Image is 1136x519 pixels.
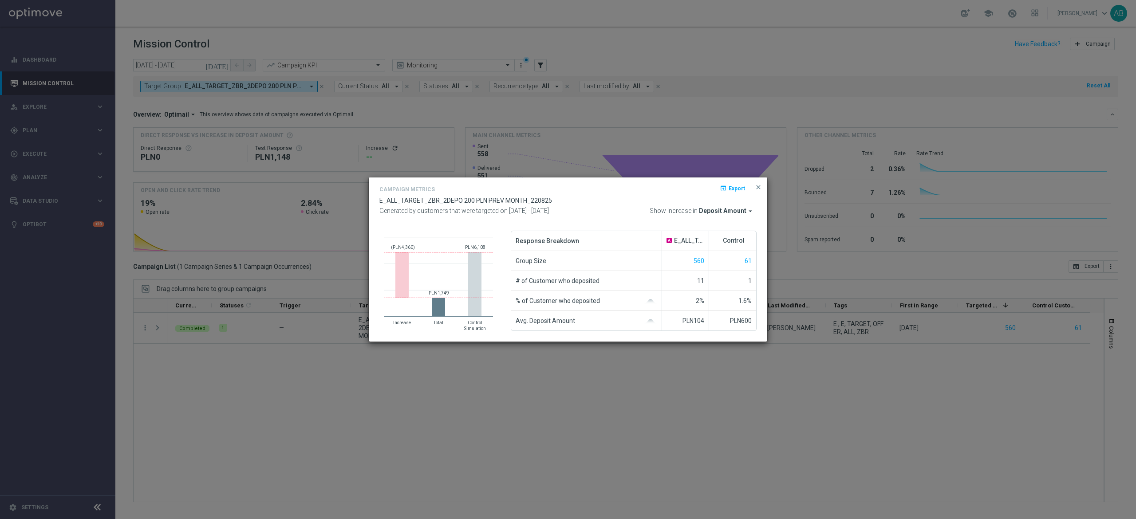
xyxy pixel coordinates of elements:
[465,245,485,250] text: PLN6,108
[464,320,486,331] text: Control Simulation
[644,319,657,323] img: gaussianGrey.svg
[516,251,546,271] span: Group Size
[516,291,600,311] span: % of Customer who deposited
[650,207,698,215] span: Show increase in
[697,277,704,284] span: 11
[699,207,746,215] span: Deposit Amount
[720,185,727,192] i: open_in_browser
[729,185,745,191] span: Export
[745,257,752,264] span: Show unique customers
[719,183,746,193] button: open_in_browser Export
[393,320,411,325] text: Increase
[391,245,415,250] text: (PLN4,360)
[516,231,579,251] span: Response Breakdown
[429,291,449,295] text: PLN1,749
[516,311,575,330] span: Avg. Deposit Amount
[379,186,435,193] h4: Campaign Metrics
[748,277,752,284] span: 1
[644,299,657,303] img: gaussianGrey.svg
[379,197,552,204] span: E_ALL_TARGET_ZBR_2DEPO 200 PLN PREV MONTH_220825
[738,297,752,304] span: 1.6%
[699,207,757,215] button: Deposit Amount arrow_drop_down
[379,207,508,214] span: Generated by customers that were targeted on
[723,237,745,244] span: Control
[755,184,762,191] span: close
[667,238,672,243] span: A
[696,297,704,304] span: 2%
[682,317,704,324] span: PLN104
[730,317,752,324] span: PLN600
[746,207,754,215] i: arrow_drop_down
[509,207,549,214] span: [DATE] - [DATE]
[694,257,704,264] span: Show unique customers
[516,271,600,291] span: # of Customer who deposited
[433,320,443,325] text: Total
[674,237,704,244] span: E_ALL_TARGET_ZBR_2DEPO 200 PLN PREV MONTH_220825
